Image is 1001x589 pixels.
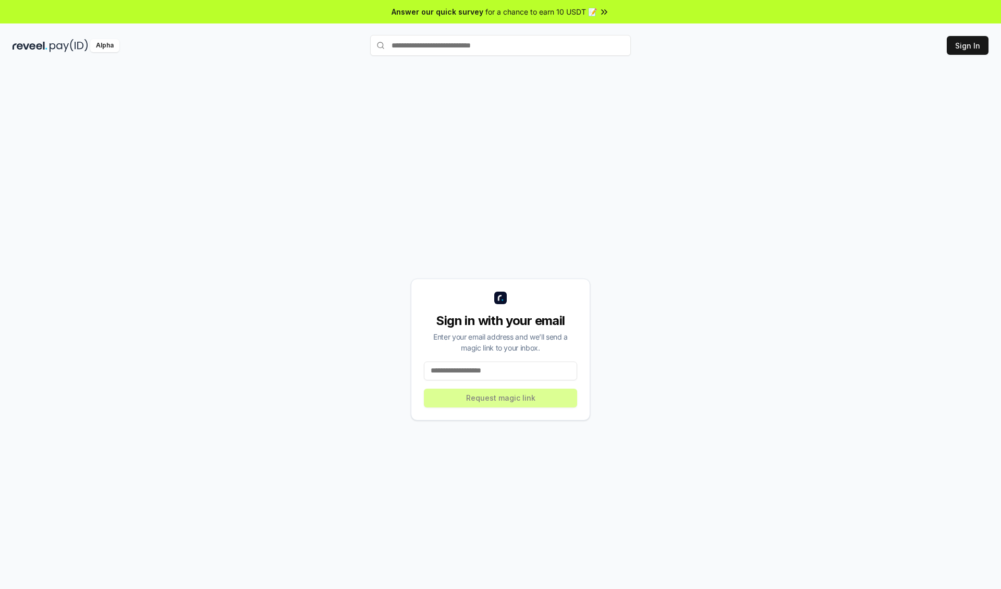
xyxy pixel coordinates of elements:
button: Sign In [947,36,988,55]
span: Answer our quick survey [392,6,483,17]
div: Sign in with your email [424,312,577,329]
div: Enter your email address and we’ll send a magic link to your inbox. [424,331,577,353]
div: Alpha [90,39,119,52]
img: reveel_dark [13,39,47,52]
img: logo_small [494,292,507,304]
span: for a chance to earn 10 USDT 📝 [485,6,597,17]
img: pay_id [50,39,88,52]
